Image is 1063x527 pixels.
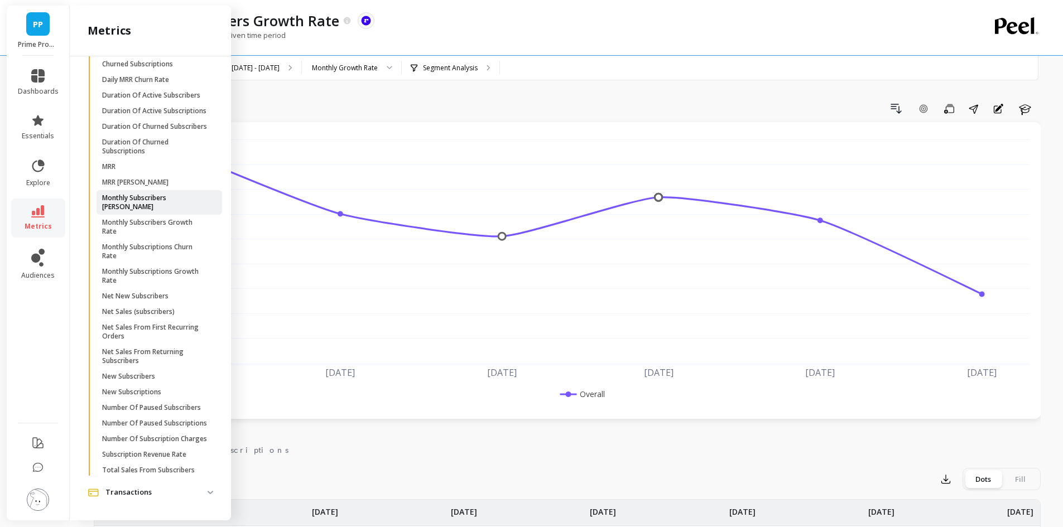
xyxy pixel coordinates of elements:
[102,466,195,475] p: Total Sales From Subscribers
[102,138,209,156] p: Duration Of Churned Subscriptions
[1007,500,1033,518] p: [DATE]
[102,434,207,443] p: Number Of Subscription Charges
[102,107,206,115] p: Duration Of Active Subscriptions
[201,444,288,456] span: Subscriptions
[105,487,208,498] p: Transactions
[26,178,50,187] span: explore
[25,222,52,231] span: metrics
[965,470,1002,488] div: Dots
[102,178,169,187] p: MRR [PERSON_NAME]
[18,40,59,49] p: Prime Prometics™
[868,500,894,518] p: [DATE]
[102,388,161,397] p: New Subscriptions
[729,500,756,518] p: [DATE]
[102,267,209,285] p: Monthly Subscriptions Growth Rate
[102,450,186,459] p: Subscription Revenue Rate
[102,122,207,131] p: Duration Of Churned Subscribers
[102,323,209,341] p: Net Sales From First Recurring Orders
[102,60,173,69] p: Churned Subscriptions
[102,162,116,171] p: MRR
[590,500,616,518] p: [DATE]
[88,489,99,497] img: navigation item icon
[102,91,200,100] p: Duration Of Active Subscribers
[102,243,209,260] p: Monthly Subscriptions Churn Rate
[102,218,209,236] p: Monthly Subscribers Growth Rate
[27,489,49,511] img: profile picture
[21,271,55,280] span: audiences
[94,436,1041,461] nav: Tabs
[22,132,54,141] span: essentials
[208,491,213,494] img: down caret icon
[33,18,43,31] span: PP
[102,75,169,84] p: Daily MRR Churn Rate
[18,87,59,96] span: dashboards
[102,194,209,211] p: Monthly Subscribers [PERSON_NAME]
[102,292,169,301] p: Net New Subscribers
[102,372,155,381] p: New Subscribers
[361,16,371,26] img: api.recharge.svg
[312,62,378,73] div: Monthly Growth Rate
[102,307,175,316] p: Net Sales (subscribers)
[102,403,201,412] p: Number Of Paused Subscribers
[102,419,207,428] p: Number Of Paused Subscriptions
[451,500,477,518] p: [DATE]
[312,500,338,518] p: [DATE]
[102,347,209,365] p: Net Sales From Returning Subscribers
[1002,470,1038,488] div: Fill
[88,23,131,38] h2: metrics
[423,64,478,72] p: Segment Analysis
